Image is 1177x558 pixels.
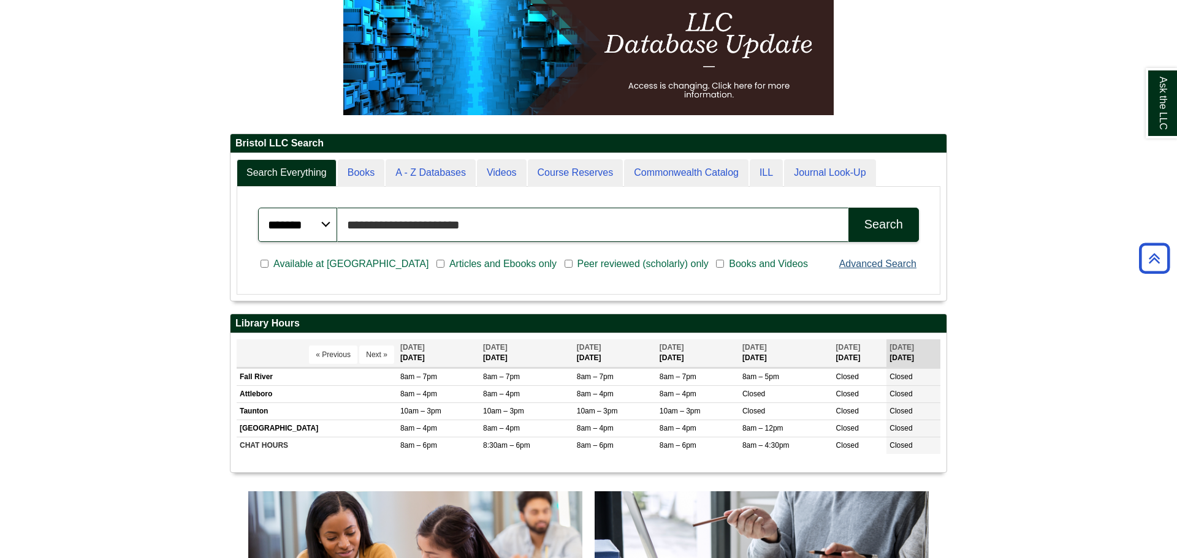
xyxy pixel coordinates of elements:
span: [DATE] [577,343,601,352]
span: Closed [889,407,912,415]
a: Books [338,159,384,187]
span: 8:30am – 6pm [483,441,530,450]
span: Closed [836,424,859,432]
th: [DATE] [886,339,940,367]
a: Videos [477,159,527,187]
td: [GEOGRAPHIC_DATA] [237,420,397,437]
th: [DATE] [397,339,480,367]
a: Course Reserves [528,159,623,187]
span: [DATE] [660,343,684,352]
button: Next » [359,345,394,364]
span: 8am – 7pm [400,372,437,381]
span: 8am – 4pm [577,424,614,432]
h2: Bristol LLC Search [230,134,947,153]
span: 8am – 4pm [577,390,614,398]
span: [DATE] [889,343,914,352]
td: Attleboro [237,385,397,402]
input: Articles and Ebooks only [436,258,444,270]
span: 8am – 5pm [742,372,779,381]
span: 10am – 3pm [660,407,701,415]
span: 8am – 4pm [483,390,520,398]
span: Closed [836,441,859,450]
span: Closed [836,372,859,381]
a: ILL [750,159,783,187]
span: 8am – 6pm [577,441,614,450]
span: 10am – 3pm [577,407,618,415]
span: Closed [889,372,912,381]
span: [DATE] [836,343,861,352]
th: [DATE] [739,339,833,367]
span: Closed [742,390,765,398]
span: 10am – 3pm [400,407,441,415]
span: [DATE] [483,343,508,352]
input: Books and Videos [716,258,724,270]
span: [DATE] [742,343,767,352]
th: [DATE] [657,339,739,367]
span: 8am – 7pm [483,372,520,381]
span: Closed [889,390,912,398]
span: 8am – 12pm [742,424,783,432]
span: 10am – 3pm [483,407,524,415]
a: Search Everything [237,159,337,187]
span: 8am – 4:30pm [742,441,790,450]
input: Peer reviewed (scholarly) only [565,258,573,270]
a: Back to Top [1135,250,1174,266]
span: Closed [889,441,912,450]
div: Search [864,217,903,232]
span: 8am – 7pm [660,372,696,381]
td: Taunton [237,402,397,420]
span: Articles and Ebooks only [444,257,562,271]
td: CHAT HOURS [237,437,397,454]
input: Available at [GEOGRAPHIC_DATA] [261,258,269,270]
span: Closed [836,407,859,415]
span: 8am – 4pm [483,424,520,432]
button: « Previous [309,345,357,364]
span: 8am – 4pm [400,390,437,398]
span: Books and Videos [724,257,813,271]
span: 8am – 4pm [660,390,696,398]
th: [DATE] [574,339,657,367]
span: Closed [836,390,859,398]
span: Closed [742,407,765,415]
span: Closed [889,424,912,432]
td: Fall River [237,368,397,385]
span: 8am – 4pm [400,424,437,432]
a: A - Z Databases [386,159,476,187]
a: Journal Look-Up [784,159,875,187]
span: 8am – 7pm [577,372,614,381]
span: Peer reviewed (scholarly) only [573,257,714,271]
h2: Library Hours [230,314,947,333]
span: 8am – 4pm [660,424,696,432]
a: Commonwealth Catalog [624,159,748,187]
a: Advanced Search [839,258,916,269]
th: [DATE] [833,339,887,367]
span: 8am – 6pm [660,441,696,450]
span: 8am – 6pm [400,441,437,450]
button: Search [848,208,919,242]
span: [DATE] [400,343,425,352]
th: [DATE] [480,339,574,367]
span: Available at [GEOGRAPHIC_DATA] [269,257,433,271]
